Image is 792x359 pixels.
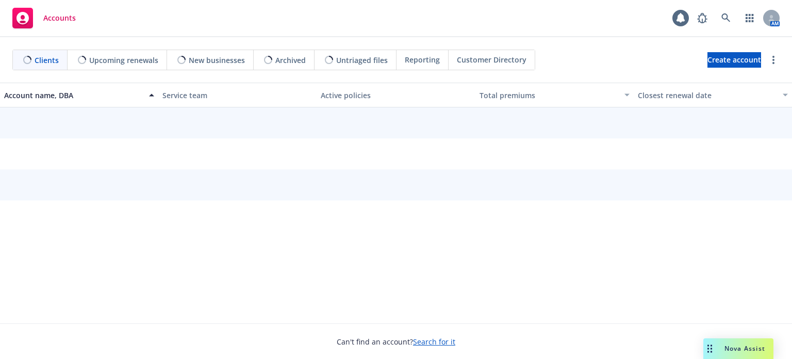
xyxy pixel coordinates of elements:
div: Drag to move [703,338,716,359]
a: Search for it [413,337,455,347]
a: Create account [707,52,761,68]
div: Closest renewal date [638,90,777,101]
a: Report a Bug [692,8,713,28]
span: Reporting [405,54,440,65]
a: more [767,54,780,66]
span: Can't find an account? [337,336,455,347]
div: Account name, DBA [4,90,143,101]
span: Customer Directory [457,54,526,65]
button: Total premiums [475,83,634,107]
span: Nova Assist [724,344,765,353]
span: Create account [707,50,761,70]
a: Search [716,8,736,28]
div: Service team [162,90,312,101]
button: Active policies [317,83,475,107]
button: Closest renewal date [634,83,792,107]
button: Service team [158,83,317,107]
div: Active policies [321,90,471,101]
span: Clients [35,55,59,66]
a: Switch app [739,8,760,28]
span: Archived [275,55,306,66]
button: Nova Assist [703,338,773,359]
div: Total premiums [480,90,618,101]
span: Accounts [43,14,76,22]
a: Accounts [8,4,80,33]
span: Untriaged files [336,55,388,66]
span: Upcoming renewals [89,55,158,66]
span: New businesses [189,55,245,66]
